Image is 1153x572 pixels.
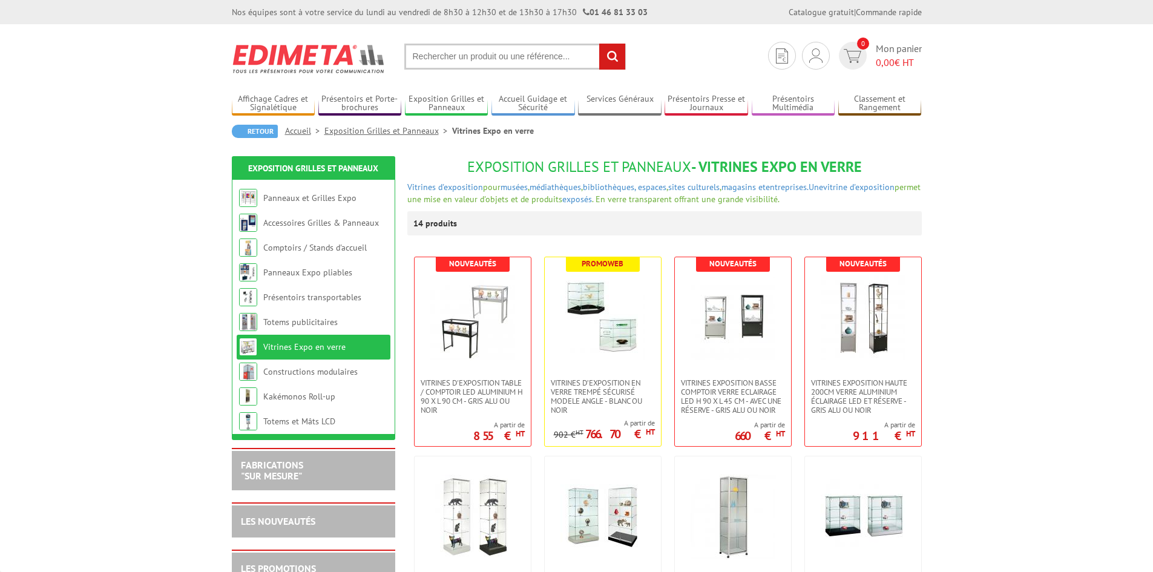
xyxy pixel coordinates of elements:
img: Vitrines d'exposition table / comptoir LED Aluminium H 90 x L 90 cm - Gris Alu ou Noir [430,275,515,360]
sup: HT [906,429,915,439]
img: Présentoirs transportables [239,288,257,306]
div: Nos équipes sont à votre service du lundi au vendredi de 8h30 à 12h30 et de 13h30 à 17h30 [232,6,648,18]
span: Exposition Grilles et Panneaux [467,157,691,176]
a: Classement et Rangement [838,94,922,114]
span: A partir de [735,420,785,430]
img: devis rapide [809,48,823,63]
a: devis rapide 0 Mon panier 0,00€ HT [836,42,922,70]
img: Comptoirs / Stands d'accueil [239,238,257,257]
a: sites culturels [668,182,720,192]
img: Kakémonos Roll-up [239,387,257,406]
span: A partir de [473,420,525,430]
img: Vitrines d'exposition mobiles - verre trempé sécurit/aluminium pour musées, site culturels H180 X... [691,475,775,559]
span: VITRINES D’EXPOSITION EN VERRE TREMPÉ SÉCURISÉ MODELE ANGLE - BLANC OU NOIR [551,378,655,415]
a: Exposition Grilles et Panneaux [405,94,488,114]
input: rechercher [599,44,625,70]
a: Vitrines Expo en verre [263,341,346,352]
span: A partir de [853,420,915,430]
input: Rechercher un produit ou une référence... [404,44,626,70]
a: médiathèques [530,182,581,192]
b: Nouveautés [839,258,887,269]
b: Nouveautés [709,258,757,269]
a: Accessoires Grilles & Panneaux [263,217,379,228]
a: Exposition Grilles et Panneaux [324,125,452,136]
div: | [789,6,922,18]
a: magasins et [721,182,766,192]
a: VITRINES EXPOSITION BASSE COMPTOIR VERRE ECLAIRAGE LED H 90 x L 45 CM - AVEC UNE RÉSERVE - GRIS A... [675,378,791,415]
span: A partir de [554,418,655,428]
span: Vitrines d'exposition table / comptoir LED Aluminium H 90 x L 90 cm - Gris Alu ou Noir [421,378,525,415]
a: Une [809,182,823,192]
img: Totems publicitaires [239,313,257,331]
a: VITRINES EXPOSITION HAUTE 200cm VERRE ALUMINIUM ÉCLAIRAGE LED ET RÉSERVE - GRIS ALU OU NOIR [805,378,921,415]
a: Vitrines d'exposition table / comptoir LED Aluminium H 90 x L 90 cm - Gris Alu ou Noir [415,378,531,415]
p: 911 € [853,432,915,439]
a: vitrine d'exposition [823,182,895,192]
span: pour , , , , [483,182,809,192]
img: Vitrines d'exposition mobiles - toit verre trempé sécurit - couleurs blanc mat ou noir mat - larg... [560,475,645,559]
span: 0,00 [876,56,895,68]
img: VITRINES EXPOSITION BASSE COMPTOIR VERRE ECLAIRAGE LED H 90 x L 45 CM - AVEC UNE RÉSERVE - GRIS A... [691,275,775,360]
span: VITRINES EXPOSITION HAUTE 200cm VERRE ALUMINIUM ÉCLAIRAGE LED ET RÉSERVE - GRIS ALU OU NOIR [811,378,915,415]
sup: HT [776,429,785,439]
img: devis rapide [844,49,861,63]
img: Constructions modulaires [239,363,257,381]
a: entreprises. [766,182,809,192]
a: Comptoirs / Stands d'accueil [263,242,367,253]
a: Accueil Guidage et Sécurité [491,94,575,114]
img: Panneaux Expo pliables [239,263,257,281]
strong: 01 46 81 33 03 [583,7,648,18]
span: Mon panier [876,42,922,70]
a: Kakémonos Roll-up [263,391,335,402]
a: Présentoirs et Porte-brochures [318,94,402,114]
img: Vitrines d'exposition mobiles comptoir en verre trempé sécurit avec serrure - couleurs blanc mat ... [821,475,905,559]
a: Services Généraux [578,94,662,114]
a: Exposition Grilles et Panneaux [248,163,378,174]
a: bibliothèques [583,182,634,192]
a: musées [501,182,528,192]
li: Vitrines Expo en verre [452,125,534,137]
a: Commande rapide [856,7,922,18]
img: Accessoires Grilles & Panneaux [239,214,257,232]
a: exposés [562,194,592,205]
p: 660 € [735,432,785,439]
a: LES NOUVEAUTÉS [241,515,315,527]
p: 766.70 € [585,430,655,438]
a: Affichage Cadres et Signalétique [232,94,315,114]
a: Retour [232,125,278,138]
b: Nouveautés [449,258,496,269]
p: 902 € [554,430,583,439]
font: permet une mise en valeur d'objets et de produits . En verre transparent offrant une grande visib... [407,182,921,205]
span: 0 [857,38,869,50]
sup: HT [576,428,583,436]
img: Vitrines Expo en verre [239,338,257,356]
img: Vitrines d'exposition mobiles - toit verre trempé sécurit - couleurs blanc mat ou noir mat - larg... [430,475,515,559]
img: Totems et Mâts LCD [239,412,257,430]
span: € HT [876,56,922,70]
a: Catalogue gratuit [789,7,854,18]
a: Totems publicitaires [263,317,338,327]
b: Promoweb [582,258,623,269]
span: VITRINES EXPOSITION BASSE COMPTOIR VERRE ECLAIRAGE LED H 90 x L 45 CM - AVEC UNE RÉSERVE - GRIS A... [681,378,785,415]
img: Edimeta [232,36,386,81]
a: , espaces [634,182,666,192]
a: Totems et Mâts LCD [263,416,335,427]
a: Vitrines d'exposition [407,182,483,192]
a: Panneaux Expo pliables [263,267,352,278]
p: 14 produits [413,211,459,235]
a: Panneaux et Grilles Expo [263,192,356,203]
a: Accueil [285,125,324,136]
h1: - Vitrines Expo en verre [407,159,922,175]
a: FABRICATIONS"Sur Mesure" [241,459,303,482]
a: Présentoirs Multimédia [752,94,835,114]
a: Présentoirs transportables [263,292,361,303]
img: VITRINES EXPOSITION HAUTE 200cm VERRE ALUMINIUM ÉCLAIRAGE LED ET RÉSERVE - GRIS ALU OU NOIR [821,275,905,360]
sup: HT [646,427,655,437]
img: VITRINES D’EXPOSITION EN VERRE TREMPÉ SÉCURISÉ MODELE ANGLE - BLANC OU NOIR [560,275,645,360]
img: devis rapide [776,48,788,64]
p: 855 € [473,432,525,439]
a: VITRINES D’EXPOSITION EN VERRE TREMPÉ SÉCURISÉ MODELE ANGLE - BLANC OU NOIR [545,378,661,415]
a: Constructions modulaires [263,366,358,377]
img: Panneaux et Grilles Expo [239,189,257,207]
sup: HT [516,429,525,439]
